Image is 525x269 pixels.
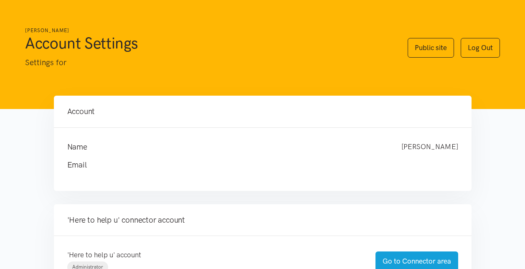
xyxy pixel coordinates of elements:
[67,106,458,117] h4: Account
[25,27,391,35] h6: [PERSON_NAME]
[67,159,441,171] h4: Email
[67,249,359,261] p: 'Here to help u' account
[408,38,454,58] a: Public site
[393,141,467,153] div: [PERSON_NAME]
[67,214,458,226] h4: 'Here to help u' connector account
[25,33,391,53] h1: Account Settings
[461,38,500,58] a: Log Out
[25,56,391,69] p: Settings for
[67,141,385,153] h4: Name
